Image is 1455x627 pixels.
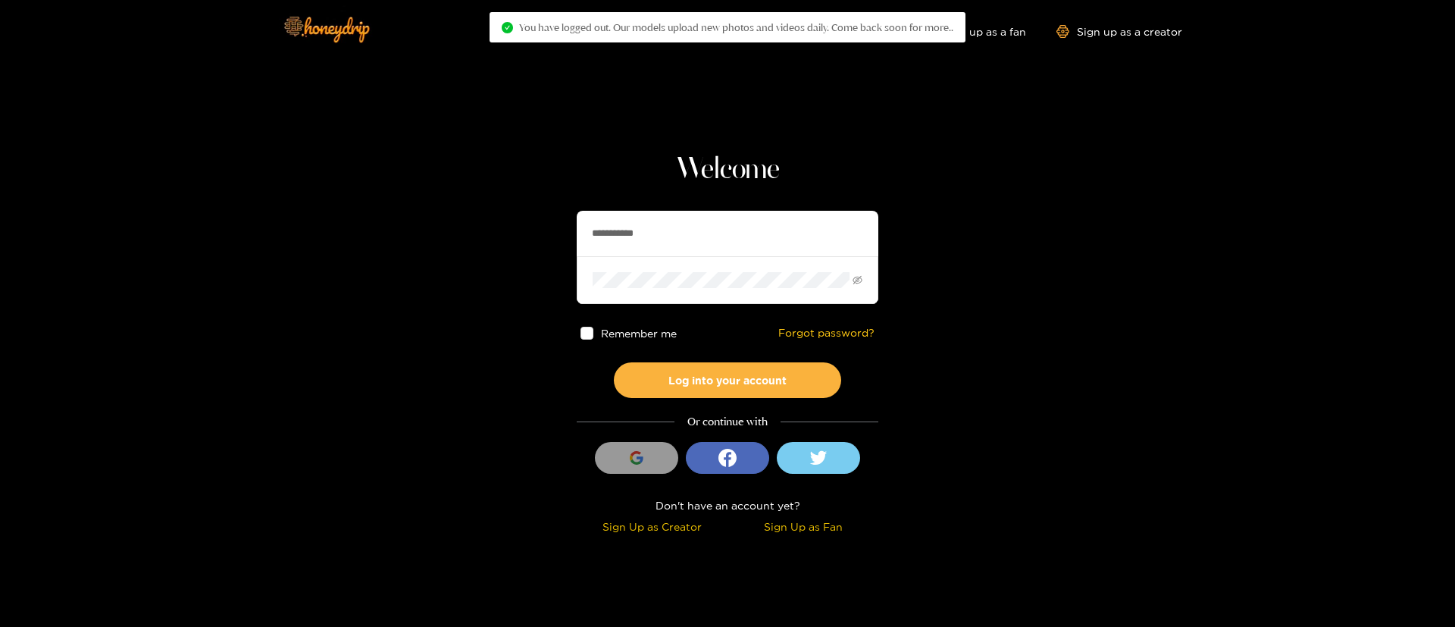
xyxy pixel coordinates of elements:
span: eye-invisible [853,275,862,285]
a: Sign up as a fan [922,25,1026,38]
span: check-circle [502,22,513,33]
span: Remember me [601,328,677,339]
button: Log into your account [614,362,841,398]
div: Sign Up as Creator [580,518,724,535]
div: Sign Up as Fan [731,518,875,535]
a: Forgot password? [778,327,875,340]
a: Sign up as a creator [1056,25,1182,38]
div: Or continue with [577,413,878,431]
div: Don't have an account yet? [577,497,878,514]
h1: Welcome [577,152,878,188]
span: You have logged out. Our models upload new photos and videos daily. Come back soon for more.. [519,21,953,33]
